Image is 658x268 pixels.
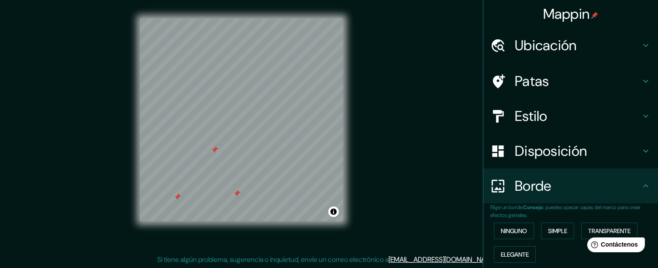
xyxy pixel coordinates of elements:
button: Simple [541,223,574,239]
div: Ubicación [483,28,658,63]
a: [EMAIL_ADDRESS][DOMAIN_NAME] [389,255,496,264]
font: Patas [515,72,549,90]
div: Estilo [483,99,658,134]
font: Simple [548,227,567,235]
button: Elegante [494,246,536,263]
button: Activar o desactivar atribución [328,206,339,217]
img: pin-icon.png [591,12,598,19]
div: Disposición [483,134,658,168]
font: Transparente [588,227,630,235]
div: Borde [483,168,658,203]
iframe: Lanzador de widgets de ayuda [580,234,648,258]
font: Elegante [501,251,529,258]
font: Mappin [543,5,590,23]
font: Ninguno [501,227,527,235]
font: Borde [515,177,551,195]
font: Elige un borde. [490,204,523,211]
div: Patas [483,64,658,99]
canvas: Mapa [140,18,343,221]
font: Estilo [515,107,548,125]
button: Ninguno [494,223,534,239]
font: Consejo [523,204,543,211]
font: : puedes opacar capas del marco para crear efectos geniales. [490,204,641,219]
font: Ubicación [515,36,577,55]
font: Disposición [515,142,587,160]
button: Transparente [581,223,637,239]
font: Si tiene algún problema, sugerencia o inquietud, envíe un correo electrónico a [157,255,389,264]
